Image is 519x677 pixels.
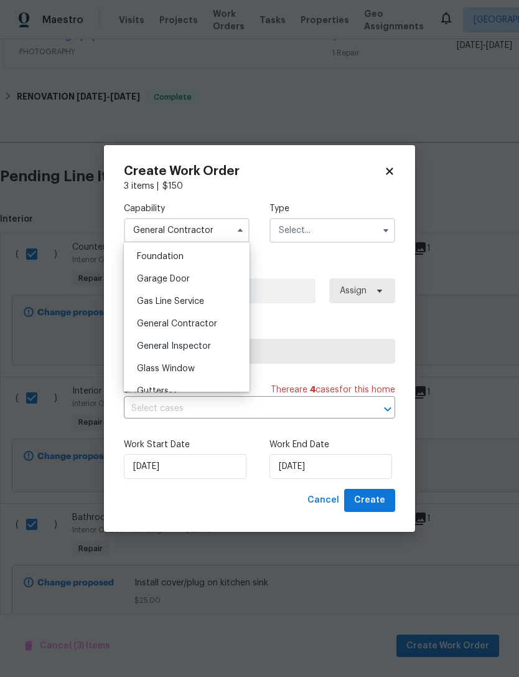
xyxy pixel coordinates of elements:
input: Select cases [124,399,360,419]
button: Create [344,489,395,512]
span: Garage Door [137,275,190,283]
label: Work Order Manager [124,263,395,275]
span: $ 150 [162,182,183,191]
span: General Inspector [137,342,211,351]
span: Foundation [137,252,184,261]
input: M/D/YYYY [269,454,392,479]
label: Trade Partner [124,323,395,336]
span: Gutters [137,387,169,395]
button: Hide options [233,223,248,238]
input: M/D/YYYY [124,454,246,479]
span: Gas Line Service [137,297,204,306]
button: Cancel [302,489,344,512]
h2: Create Work Order [124,165,384,178]
span: Select trade partner [134,345,385,357]
input: Select... [269,218,395,243]
input: Select... [124,218,250,243]
span: 4 [310,386,316,394]
span: Create [354,493,385,508]
span: Assign [340,285,367,297]
span: General Contractor [137,320,217,328]
label: Work Start Date [124,438,250,451]
label: Capability [124,202,250,215]
span: Cancel [307,493,339,508]
button: Open [379,400,396,418]
span: There are case s for this home [271,384,395,396]
div: 3 items | [124,180,395,192]
span: Glass Window [137,364,195,373]
label: Type [269,202,395,215]
label: Work End Date [269,438,395,451]
button: Show options [378,223,393,238]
